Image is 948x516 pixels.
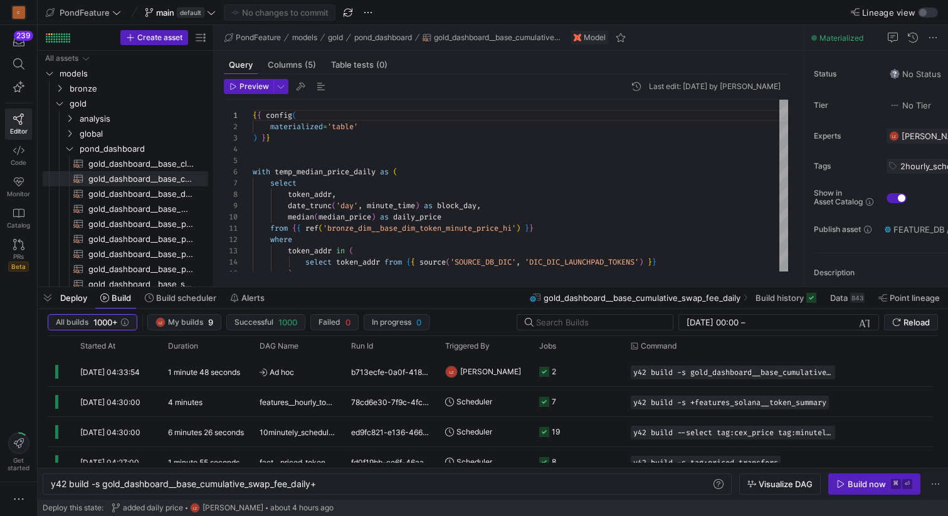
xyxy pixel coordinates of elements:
div: LZ [155,317,166,327]
span: in [336,246,345,256]
div: LZ [889,131,899,141]
span: gold_dashboard__base_presale_deposits​​​​​​​​​​ [88,247,194,261]
span: No Status [890,69,941,79]
img: undefined [574,34,581,41]
span: Query [229,61,253,69]
span: 9 [208,317,213,327]
span: ( [393,167,398,177]
span: Reload [903,317,930,327]
span: bronze [70,82,206,96]
button: No tierNo Tier [887,97,934,113]
span: gold_dashboard__base_sniper_revenue_calculations​​​​​​​​​​ [88,277,194,292]
div: Last edit: [DATE] by [PERSON_NAME] [649,82,781,91]
a: Catalog [5,203,32,234]
button: PondFeature [43,4,124,21]
div: 4 [224,144,238,155]
span: – [741,317,745,327]
span: Jobs [539,342,556,350]
span: DAG Name [260,342,298,350]
img: No tier [890,100,900,110]
div: 843 [850,293,865,303]
y42-duration: 1 minute 48 seconds [168,367,240,377]
span: gold_dashboard__base_classified_dex_swaps​​​​​​​​​​ [88,157,194,171]
a: Monitor [5,171,32,203]
div: Build now [848,479,886,489]
y42-duration: 4 minutes [168,398,203,407]
span: Started At [80,342,115,350]
span: Columns [268,61,316,69]
span: y42 build --select tag:cex_price tag:minutely_schedular_node [633,428,833,437]
div: LZ [190,503,200,513]
span: , [516,257,520,267]
div: ed9fc821-e136-4665-bafa-8aef25b9d17f [344,417,438,446]
button: pond_dashboard [351,30,415,45]
span: (0) [376,61,387,69]
div: 7 [224,177,238,189]
a: gold_dashboard__base_presale_time_analysis​​​​​​​​​​ [43,261,208,276]
span: median [288,212,314,222]
span: In progress [372,318,411,327]
div: 239 [14,31,33,41]
span: from [270,223,288,233]
button: Build now⌘⏎ [828,473,920,495]
span: ( [446,257,450,267]
span: My builds [168,318,203,327]
span: } [266,133,270,143]
span: Alerts [241,293,265,303]
span: { [257,110,261,120]
span: PondFeature [60,8,110,18]
span: { [253,110,257,120]
a: C [5,2,32,23]
span: token_addr [288,246,332,256]
span: Publish asset [814,225,861,234]
div: Press SPACE to select this row. [43,81,208,96]
span: gold_dashboard__base_pond_swap_fee_profit​​​​​​​​​​ [88,217,194,231]
span: Visualize DAG [759,479,813,489]
div: 3 [224,132,238,144]
span: minute_time [367,201,415,211]
span: Lineage view [862,8,915,18]
span: PRs [13,253,24,260]
span: = [323,122,327,132]
span: ( [332,201,336,211]
span: ) [415,201,419,211]
span: Run Id [351,342,373,350]
span: [DATE] 04:27:00 [80,458,139,467]
div: Press SPACE to select this row. [43,246,208,261]
div: b713ecfe-0a0f-418d-b2dd-6fffb572e25f [344,357,438,386]
span: [PERSON_NAME] [203,503,263,512]
a: gold_dashboard__base_pond_swap_fee_profit​​​​​​​​​​ [43,216,208,231]
span: [DATE] 04:30:00 [80,428,140,437]
div: C [13,6,25,19]
button: Getstarted [5,428,32,477]
span: y42 build -s gold_dashboard__base_cumulative_swap_ [51,478,274,489]
span: 1000+ [93,317,118,327]
span: token_addr [288,189,332,199]
span: global [80,127,206,141]
span: [PERSON_NAME] [460,357,521,386]
span: ref [305,223,319,233]
span: All builds [56,318,88,327]
span: Show in Asset Catalog [814,189,863,206]
div: Press SPACE to select this row. [43,51,208,66]
span: with [253,167,270,177]
span: fee_daily+ [274,478,316,489]
span: Tags [814,162,877,171]
span: Data [830,293,848,303]
span: main [156,8,174,18]
span: Create asset [137,33,182,42]
span: ( [349,246,354,256]
button: PondFeature [221,30,284,45]
a: gold_dashboard__base_milestone_events​​​​​​​​​​ [43,201,208,216]
span: Experts [814,132,877,140]
span: analysis [80,112,206,126]
a: gold_dashboard__base_sniper_revenue_calculations​​​​​​​​​​ [43,276,208,292]
span: source [419,257,446,267]
span: Duration [168,342,198,350]
img: No status [890,69,900,79]
div: Press SPACE to select this row. [43,201,208,216]
div: Press SPACE to select this row. [48,387,934,417]
input: Start datetime [687,317,739,327]
span: Scheduler [456,447,492,477]
span: Deploy this state: [43,503,103,512]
